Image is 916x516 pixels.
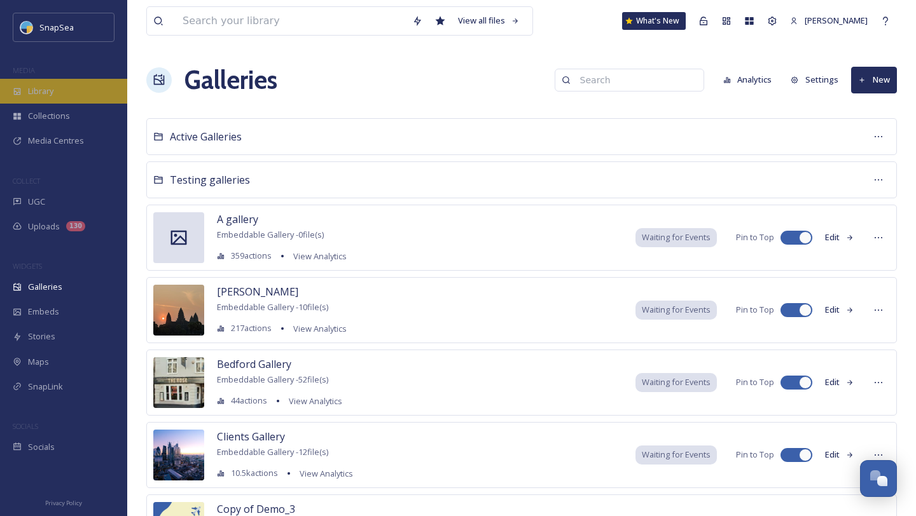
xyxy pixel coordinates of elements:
button: Settings [784,67,845,92]
span: 217 actions [231,322,272,334]
span: Embeds [28,306,59,318]
input: Search your library [176,7,406,35]
span: Socials [28,441,55,453]
span: Embeddable Gallery - 52 file(s) [217,374,328,385]
button: Open Chat [860,460,897,497]
span: Waiting for Events [642,231,711,243]
a: View Analytics [293,466,353,481]
span: Waiting for Events [642,304,711,316]
span: MEDIA [13,65,35,75]
span: Embeddable Gallery - 10 file(s) [217,301,328,313]
a: View all files [452,8,526,33]
a: [PERSON_NAME] [784,8,874,33]
a: Settings [784,67,851,92]
a: View Analytics [287,248,347,264]
span: Active Galleries [170,130,242,144]
span: Library [28,85,53,97]
span: WIDGETS [13,261,42,271]
span: Pin to Top [736,231,774,243]
span: Clients Gallery [217,430,285,444]
span: Bedford Gallery [217,357,291,371]
span: Privacy Policy [45,499,82,507]
span: Waiting for Events [642,376,711,388]
span: A gallery [217,212,258,226]
span: Pin to Top [736,304,774,316]
span: View Analytics [289,395,342,407]
a: Galleries [184,61,277,99]
a: View Analytics [287,321,347,336]
span: [PERSON_NAME] [217,285,298,299]
span: [PERSON_NAME] [805,15,868,26]
span: View Analytics [300,468,353,479]
span: SnapSea [39,22,74,33]
span: Media Centres [28,135,84,147]
span: 10.5k actions [231,467,278,479]
span: UGC [28,196,45,208]
img: snapsea-logo.png [20,21,33,34]
button: Edit [819,442,861,467]
span: Waiting for Events [642,449,711,461]
span: SnapLink [28,381,63,393]
button: Edit [819,297,861,322]
span: Embeddable Gallery - 12 file(s) [217,446,328,458]
img: d5e81e93-22ef-4a25-ba44-5f666619bc44.jpg [153,357,204,408]
a: What's New [622,12,686,30]
button: Analytics [717,67,779,92]
a: Analytics [717,67,785,92]
a: Privacy Policy [45,494,82,510]
span: View Analytics [293,250,347,262]
span: Maps [28,356,49,368]
span: SOCIALS [13,421,38,431]
img: jude-arubi-DQoyFcXLMN8-unsplash.jpg [153,430,204,480]
span: Galleries [28,281,62,293]
span: Testing galleries [170,173,250,187]
span: Uploads [28,221,60,233]
span: View Analytics [293,323,347,334]
span: Stories [28,330,55,343]
img: 40d0d9e1-410f-40f0-be79-05d7a56ec730.jpg [153,285,204,336]
span: Collections [28,110,70,122]
span: COLLECT [13,176,40,186]
a: View Analytics [282,393,342,409]
span: Pin to Top [736,449,774,461]
button: Edit [819,225,861,250]
input: Search [574,67,697,93]
span: Pin to Top [736,376,774,388]
span: 359 actions [231,250,272,262]
button: Edit [819,370,861,395]
span: Embeddable Gallery - 0 file(s) [217,229,324,240]
span: 44 actions [231,395,267,407]
button: New [851,67,897,93]
div: 130 [66,221,85,231]
span: Copy of Demo_3 [217,502,295,516]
